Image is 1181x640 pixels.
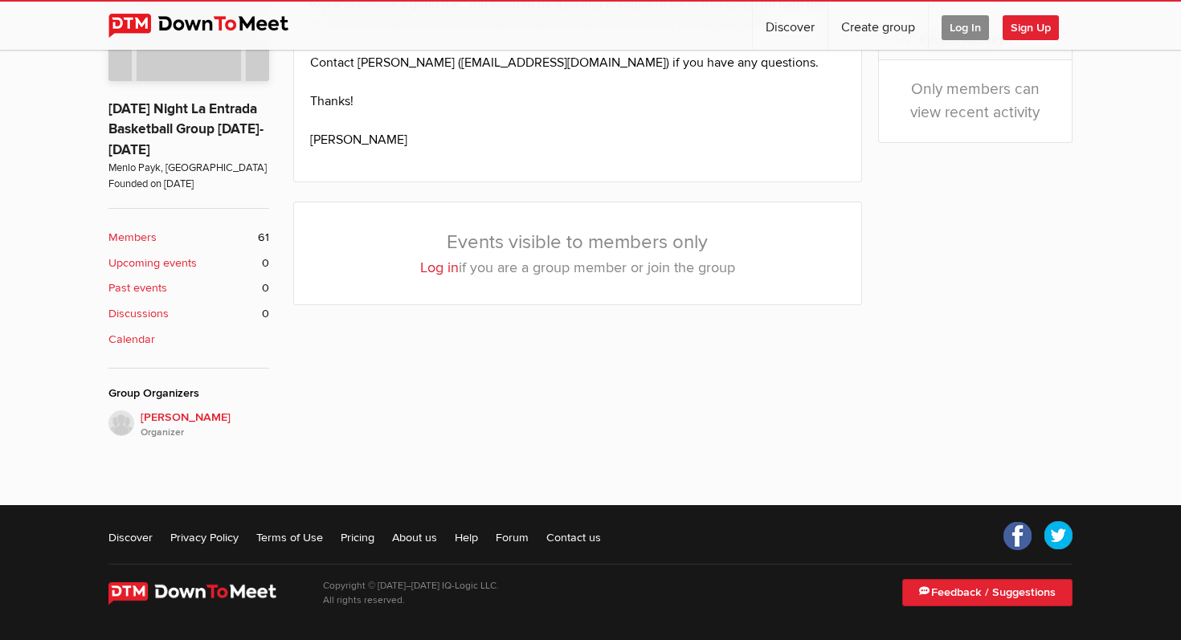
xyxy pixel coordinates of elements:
[258,229,269,247] span: 61
[902,579,1073,606] a: Feedback / Suggestions
[108,279,269,297] a: Past events 0
[108,331,269,349] a: Calendar
[108,255,269,272] a: Upcoming events 0
[942,15,989,40] span: Log In
[392,529,437,545] a: About us
[108,255,197,272] b: Upcoming events
[262,279,269,297] span: 0
[405,597,416,605] span: 21st
[108,229,157,247] b: Members
[929,2,1002,50] a: Log In
[108,410,269,441] a: [PERSON_NAME]Organizer
[108,229,269,247] a: Members 61
[1044,521,1073,550] a: Twitter
[496,529,529,545] a: Forum
[455,529,478,545] a: Help
[546,529,601,545] a: Contact us
[108,305,169,323] b: Discussions
[108,305,269,323] a: Discussions 0
[753,2,828,50] a: Discover
[108,161,269,176] span: Menlo Payk, [GEOGRAPHIC_DATA]
[323,579,499,608] p: Copyright © [DATE]–[DATE] IQ-Logic LLC. All rights reserved.
[141,426,269,440] i: Organizer
[420,259,459,276] a: Log in
[1003,521,1032,550] a: Facebook
[170,529,239,545] a: Privacy Policy
[108,331,155,349] b: Calendar
[1003,15,1059,40] span: Sign Up
[141,409,269,441] span: [PERSON_NAME]
[262,305,269,323] span: 0
[1003,2,1072,50] a: Sign Up
[341,529,374,545] a: Pricing
[256,529,323,545] a: Terms of Use
[828,2,928,50] a: Create group
[108,14,313,38] img: DownToMeet
[262,255,269,272] span: 0
[108,410,134,436] img: H Lee hoops
[108,279,167,297] b: Past events
[293,202,862,305] div: Events visible to members only
[320,257,836,279] p: if you are a group member or join the group
[879,60,1073,142] div: Only members can view recent activity
[108,385,269,402] div: Group Organizers
[108,529,153,545] a: Discover
[108,582,299,605] img: DownToMeet
[108,177,269,192] span: Founded on [DATE]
